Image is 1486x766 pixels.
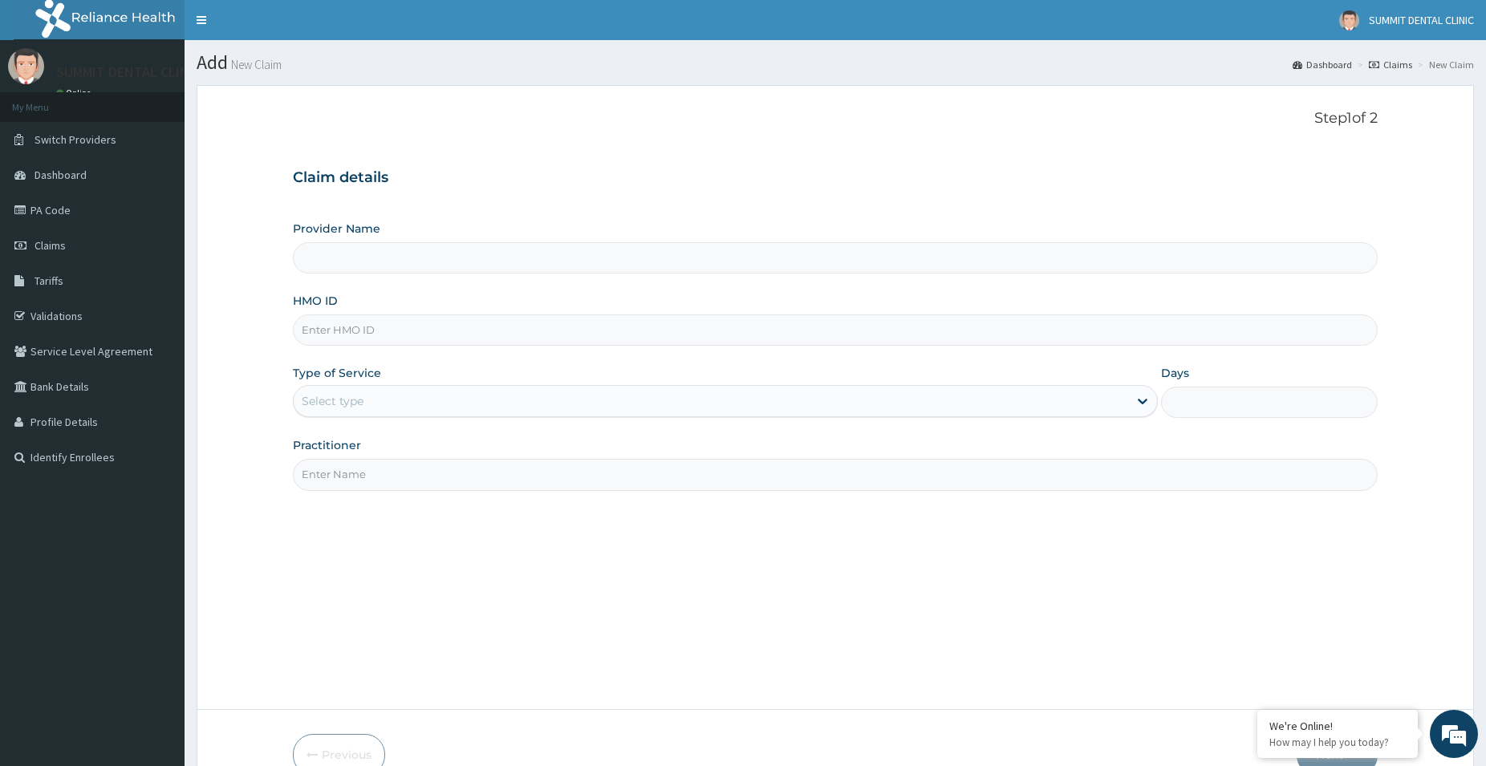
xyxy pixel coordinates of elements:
[293,110,1378,128] p: Step 1 of 2
[1161,365,1189,381] label: Days
[1293,58,1352,71] a: Dashboard
[228,59,282,71] small: New Claim
[293,314,1378,346] input: Enter HMO ID
[1269,719,1406,733] div: We're Online!
[302,393,363,409] div: Select type
[35,274,63,288] span: Tariffs
[293,221,380,237] label: Provider Name
[8,48,44,84] img: User Image
[1414,58,1474,71] li: New Claim
[56,87,95,99] a: Online
[293,293,338,309] label: HMO ID
[1339,10,1359,30] img: User Image
[35,168,87,182] span: Dashboard
[1369,58,1412,71] a: Claims
[293,459,1378,490] input: Enter Name
[35,238,66,253] span: Claims
[1369,13,1474,27] span: SUMMIT DENTAL CLINIC
[197,52,1474,73] h1: Add
[293,169,1378,187] h3: Claim details
[293,437,361,453] label: Practitioner
[293,365,381,381] label: Type of Service
[35,132,116,147] span: Switch Providers
[1269,736,1406,749] p: How may I help you today?
[56,65,201,79] p: SUMMIT DENTAL CLINIC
